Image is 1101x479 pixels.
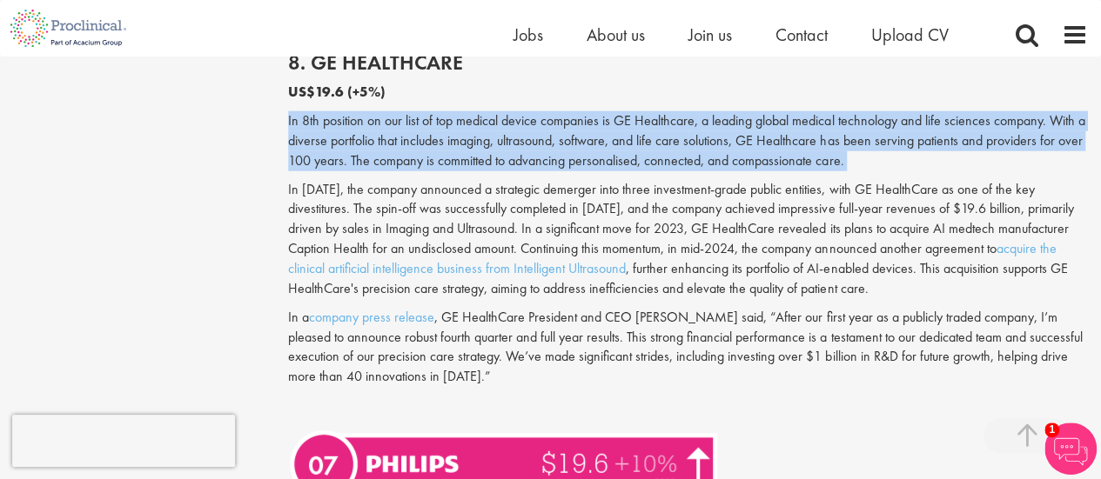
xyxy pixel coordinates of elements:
a: Contact [775,23,828,46]
img: Chatbot [1044,422,1097,475]
a: Join us [688,23,732,46]
a: Upload CV [871,23,949,46]
a: About us [587,23,645,46]
iframe: reCAPTCHA [12,415,235,467]
b: US$19.6 (+5%) [288,83,386,101]
a: Jobs [514,23,543,46]
a: company press release [309,308,434,326]
span: 1 [1044,422,1059,437]
h2: 8. GE HealthCare [288,51,1088,74]
p: In 8th position on our list of top medical device companies is GE Healthcare, a leading global me... [288,111,1088,171]
p: In [DATE], the company announced a strategic demerger into three investment-grade public entities... [288,180,1088,299]
a: acquire the clinical artificial intelligence business from Intelligent Ultrasound [288,239,1056,277]
p: In a , GE HealthCare President and CEO [PERSON_NAME] said, “After our first year as a publicly tr... [288,308,1088,387]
